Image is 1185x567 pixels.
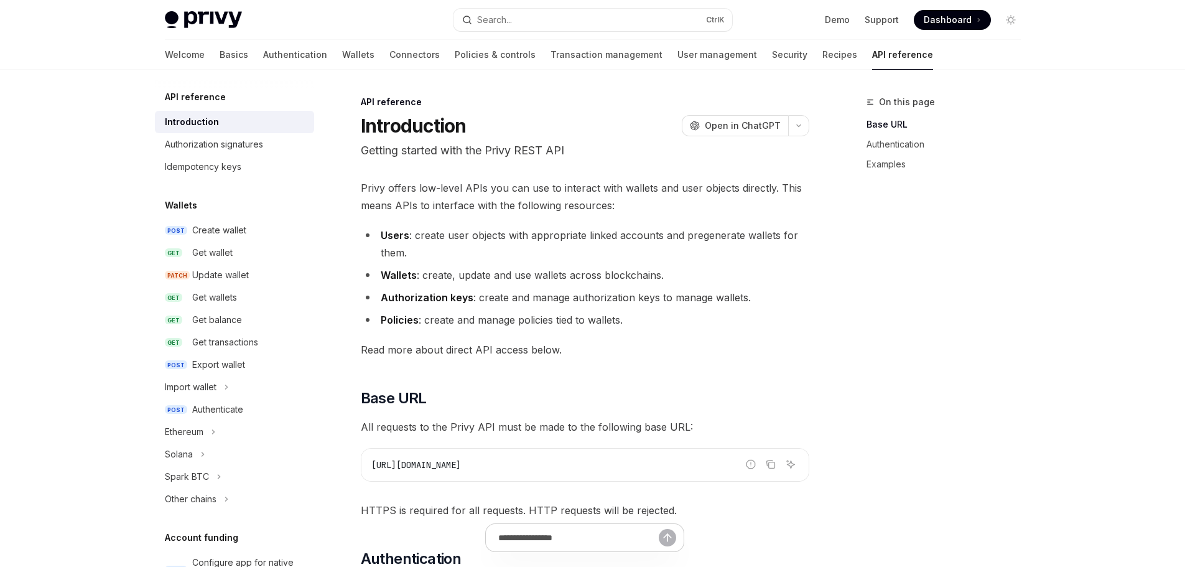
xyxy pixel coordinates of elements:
[677,40,757,70] a: User management
[825,14,850,26] a: Demo
[165,338,182,347] span: GET
[165,447,193,462] div: Solana
[705,119,781,132] span: Open in ChatGPT
[361,115,467,137] h1: Introduction
[682,115,788,136] button: Open in ChatGPT
[155,488,314,510] button: Toggle Other chains section
[165,226,187,235] span: POST
[389,40,440,70] a: Connectors
[165,424,203,439] div: Ethereum
[165,198,197,213] h5: Wallets
[155,331,314,354] a: GETGet transactions
[165,492,216,507] div: Other chains
[1001,10,1021,30] button: Toggle dark mode
[192,357,245,372] div: Export wallet
[192,312,242,327] div: Get balance
[155,398,314,421] a: POSTAuthenticate
[361,289,809,306] li: : create and manage authorization keys to manage wallets.
[165,360,187,370] span: POST
[165,11,242,29] img: light logo
[783,456,799,472] button: Ask AI
[155,354,314,376] a: POSTExport wallet
[192,245,233,260] div: Get wallet
[361,388,427,408] span: Base URL
[155,111,314,133] a: Introduction
[165,137,263,152] div: Authorization signatures
[155,421,314,443] button: Toggle Ethereum section
[192,335,258,350] div: Get transactions
[865,14,899,26] a: Support
[165,115,219,129] div: Introduction
[361,142,809,159] p: Getting started with the Privy REST API
[361,227,809,261] li: : create user objects with appropriate linked accounts and pregenerate wallets for them.
[867,154,1031,174] a: Examples
[763,456,779,472] button: Copy the contents from the code block
[361,311,809,329] li: : create and manage policies tied to wallets.
[477,12,512,27] div: Search...
[381,314,419,326] strong: Policies
[453,9,732,31] button: Open search
[361,266,809,284] li: : create, update and use wallets across blockchains.
[155,309,314,331] a: GETGet balance
[155,286,314,309] a: GETGet wallets
[361,418,809,436] span: All requests to the Privy API must be made to the following base URL:
[155,466,314,488] button: Toggle Spark BTC section
[165,90,226,105] h5: API reference
[361,502,809,519] span: HTTPS is required for all requests. HTTP requests will be rejected.
[498,524,659,551] input: Ask a question...
[879,95,935,110] span: On this page
[192,268,249,283] div: Update wallet
[165,40,205,70] a: Welcome
[659,529,676,546] button: Send message
[263,40,327,70] a: Authentication
[165,159,241,174] div: Idempotency keys
[371,459,461,471] span: [URL][DOMAIN_NAME]
[155,376,314,398] button: Toggle Import wallet section
[155,241,314,264] a: GETGet wallet
[342,40,374,70] a: Wallets
[220,40,248,70] a: Basics
[455,40,536,70] a: Policies & controls
[924,14,972,26] span: Dashboard
[867,134,1031,154] a: Authentication
[872,40,933,70] a: API reference
[192,402,243,417] div: Authenticate
[155,133,314,156] a: Authorization signatures
[155,219,314,241] a: POSTCreate wallet
[165,293,182,302] span: GET
[867,115,1031,134] a: Base URL
[155,264,314,286] a: PATCHUpdate wallet
[706,15,725,25] span: Ctrl K
[914,10,991,30] a: Dashboard
[192,223,246,238] div: Create wallet
[381,291,473,304] strong: Authorization keys
[165,530,238,545] h5: Account funding
[361,179,809,214] span: Privy offers low-level APIs you can use to interact with wallets and user objects directly. This ...
[772,40,807,70] a: Security
[165,271,190,280] span: PATCH
[381,229,409,241] strong: Users
[743,456,759,472] button: Report incorrect code
[551,40,662,70] a: Transaction management
[165,316,182,325] span: GET
[361,341,809,358] span: Read more about direct API access below.
[361,96,809,108] div: API reference
[165,405,187,415] span: POST
[192,290,237,305] div: Get wallets
[155,156,314,178] a: Idempotency keys
[165,380,216,395] div: Import wallet
[381,269,417,281] strong: Wallets
[165,469,209,484] div: Spark BTC
[155,443,314,466] button: Toggle Solana section
[822,40,857,70] a: Recipes
[165,248,182,258] span: GET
